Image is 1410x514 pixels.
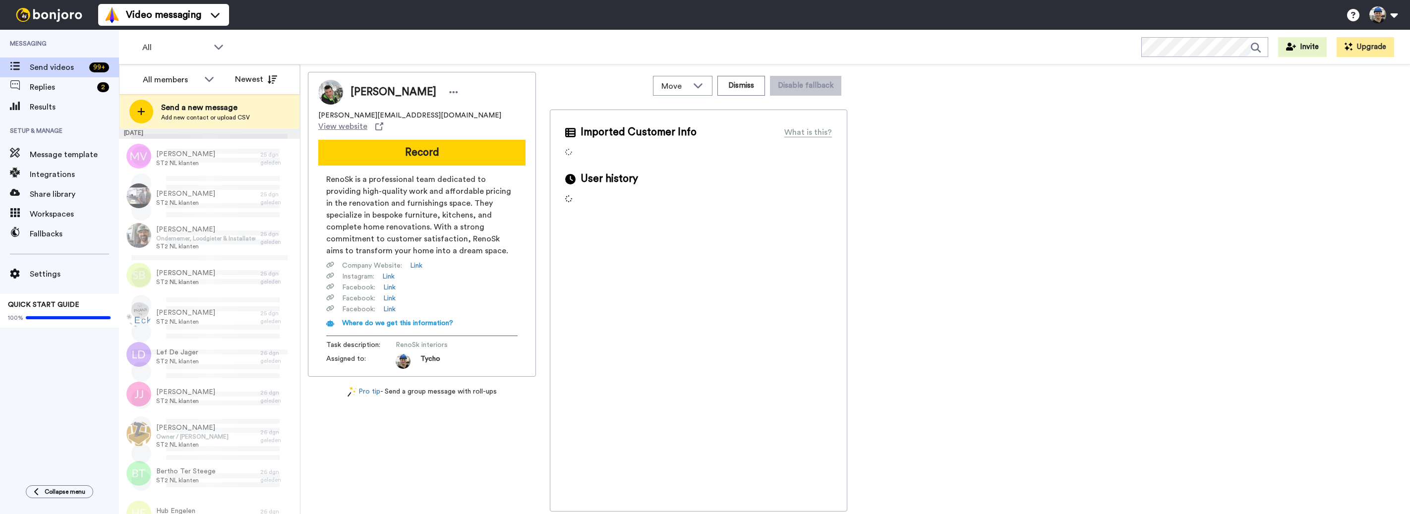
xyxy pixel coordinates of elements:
span: RenoSk interiors [396,340,490,350]
span: Message template [30,149,119,161]
span: Results [30,101,119,113]
span: Share library [30,188,119,200]
img: ca266957-809d-459e-92e8-bfda5e092c68.png [126,421,151,446]
span: Send a new message [161,102,250,114]
span: ST2 NL klanten [156,397,215,405]
span: All [142,42,209,54]
img: bt.png [126,461,151,486]
button: Dismiss [717,76,765,96]
span: ST2 NL klanten [156,441,229,449]
button: Upgrade [1337,37,1394,57]
span: Instagram : [342,272,374,282]
span: Collapse menu [45,488,85,496]
a: View website [318,120,383,132]
span: Imported Customer Info [581,125,697,140]
span: ST2 NL klanten [156,278,215,286]
img: Image of Stefan Kacur [318,80,343,105]
button: Record [318,140,526,166]
a: Link [410,261,422,271]
img: bj-logo-header-white.svg [12,8,86,22]
div: 26 dgn geleden [260,428,295,444]
span: User history [581,171,638,186]
div: 25 dgn geleden [260,151,295,167]
span: QUICK START GUIDE [8,301,79,308]
span: Fallbacks [30,228,119,240]
span: Ondernemer, Loodgieter & Installateur [156,234,255,242]
div: All members [143,74,199,86]
div: 2 [97,82,109,92]
span: Facebook : [342,293,375,303]
button: Newest [228,69,285,89]
span: Assigned to: [326,354,396,369]
span: [PERSON_NAME] [156,189,215,199]
span: View website [318,120,367,132]
span: Bertho Ter Steege [156,466,216,476]
div: What is this? [784,126,832,138]
span: Owner / [PERSON_NAME] [156,433,229,441]
img: 8e1b559c-4595-4d3a-a93d-8f646da4a93f.png [126,302,151,327]
span: Facebook : [342,283,375,292]
div: 26 dgn geleden [260,349,295,365]
span: Tycho [420,354,440,369]
div: 26 dgn geleden [260,389,295,404]
span: Add new contact or upload CSV [161,114,250,121]
span: Workspaces [30,208,119,220]
span: Where do we get this information? [342,320,453,327]
a: Link [383,293,396,303]
span: Video messaging [126,8,201,22]
div: 25 dgn geleden [260,190,295,206]
div: 26 dgn geleden [260,468,295,484]
span: [PERSON_NAME] [156,268,215,278]
img: ld.png [126,342,151,367]
div: [DATE] [119,129,300,139]
span: ST2 NL klanten [156,318,215,326]
span: [PERSON_NAME][EMAIL_ADDRESS][DOMAIN_NAME] [318,111,501,120]
img: sb.png [126,263,151,287]
img: 34d96b7b-0c08-44be-96f5-aaeab419dacb-1756449001.jpg [396,354,411,369]
img: vm-color.svg [104,7,120,23]
span: [PERSON_NAME] [351,85,436,100]
span: Move [661,80,688,92]
div: 25 dgn geleden [260,270,295,286]
a: Link [383,283,396,292]
img: jj.png [126,382,151,406]
span: [PERSON_NAME] [156,149,215,159]
span: ST2 NL klanten [156,357,199,365]
button: Disable fallback [770,76,841,96]
span: [PERSON_NAME] [156,387,215,397]
span: RenoSk is a professional team dedicated to providing high-quality work and affordable pricing in ... [326,173,518,257]
span: 100% [8,314,23,322]
span: [PERSON_NAME] [156,225,255,234]
div: 25 dgn geleden [260,230,295,246]
span: Company Website : [342,261,402,271]
span: [PERSON_NAME] [156,423,229,433]
span: ST2 NL klanten [156,476,216,484]
span: [PERSON_NAME] [156,308,215,318]
span: ST2 NL klanten [156,242,255,250]
span: Lef De Jager [156,347,199,357]
img: 3fd340ca-da66-4a4d-a5d2-0884f90cdf19.jpg [126,223,151,248]
div: 25 dgn geleden [260,309,295,325]
span: Send videos [30,61,85,73]
button: Collapse menu [26,485,93,498]
span: Settings [30,268,119,280]
span: Replies [30,81,93,93]
img: mv.png [126,144,151,169]
span: ST2 NL klanten [156,159,215,167]
button: Invite [1278,37,1327,57]
img: 2a64168a-1e4a-4a7d-acdb-b85f2789430f.jpg [126,183,151,208]
a: Pro tip [348,387,380,397]
a: Link [383,304,396,314]
span: Task description : [326,340,396,350]
a: Link [382,272,395,282]
span: ST2 NL klanten [156,199,215,207]
div: - Send a group message with roll-ups [308,387,536,397]
span: Integrations [30,169,119,180]
img: magic-wand.svg [348,387,356,397]
span: Facebook : [342,304,375,314]
div: 99 + [89,62,109,72]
